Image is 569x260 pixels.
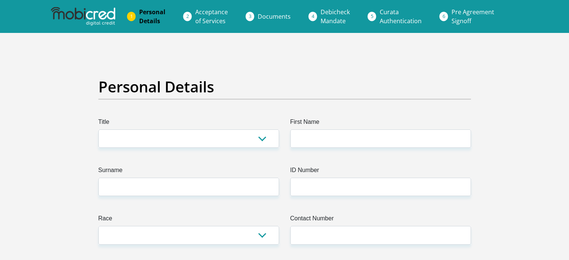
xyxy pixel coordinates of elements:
label: Contact Number [290,214,471,226]
label: Title [98,117,279,129]
a: Acceptanceof Services [189,4,234,28]
label: Race [98,214,279,226]
span: Acceptance of Services [195,8,228,25]
span: Documents [258,12,291,21]
a: Pre AgreementSignoff [446,4,500,28]
img: mobicred logo [51,7,115,26]
label: Surname [98,166,279,178]
h2: Personal Details [98,78,471,96]
span: Personal Details [139,8,165,25]
a: PersonalDetails [133,4,171,28]
input: Surname [98,178,279,196]
a: DebicheckMandate [315,4,356,28]
label: ID Number [290,166,471,178]
span: Pre Agreement Signoff [452,8,494,25]
a: CurataAuthentication [374,4,428,28]
input: Contact Number [290,226,471,244]
input: First Name [290,129,471,148]
span: Curata Authentication [380,8,422,25]
input: ID Number [290,178,471,196]
span: Debicheck Mandate [321,8,350,25]
a: Documents [252,9,297,24]
label: First Name [290,117,471,129]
